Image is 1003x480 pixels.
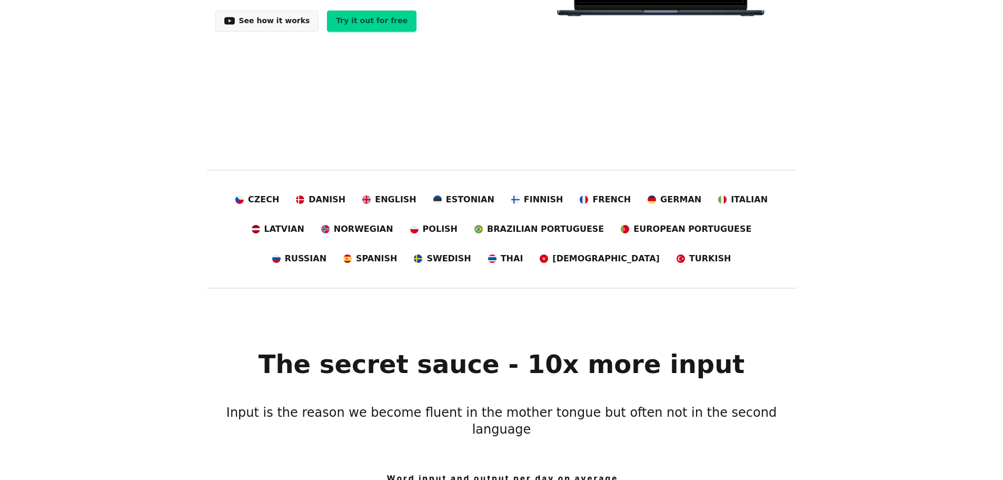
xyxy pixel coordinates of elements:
a: Danish [296,193,345,206]
a: Thai [488,252,523,265]
a: Estonian [433,193,494,206]
a: European Portuguese [621,223,751,236]
a: Latvian [252,223,304,236]
span: Brazilian Portuguese [487,223,604,236]
h1: The secret sauce - 10x more input [259,351,745,377]
span: Italian [731,193,768,206]
h3: Input is the reason we become fluent in the mother tongue but often not in the second language [215,404,788,438]
span: Turkish [689,252,731,265]
span: Russian [285,252,326,265]
a: See how it works [215,11,319,32]
span: Estonian [446,193,494,206]
span: English [375,193,416,206]
a: Finnish [511,193,563,206]
span: Spanish [356,252,397,265]
a: Italian [718,193,768,206]
a: Spanish [343,252,397,265]
a: Try it out for free [327,11,416,32]
span: Finnish [524,193,563,206]
span: German [660,193,701,206]
span: Danish [309,193,345,206]
a: Turkish [677,252,731,265]
a: Brazilian Portuguese [474,223,604,236]
a: Czech [235,193,279,206]
a: Swedish [414,252,471,265]
a: French [580,193,631,206]
a: Russian [272,252,326,265]
span: Norwegian [334,223,393,236]
span: Thai [501,252,523,265]
span: Swedish [426,252,471,265]
span: French [592,193,631,206]
a: [DEMOGRAPHIC_DATA] [540,252,659,265]
span: Polish [423,223,458,236]
span: Czech [248,193,279,206]
a: Polish [410,223,458,236]
a: German [648,193,701,206]
span: European Portuguese [633,223,751,236]
a: English [362,193,416,206]
a: Norwegian [321,223,393,236]
span: Latvian [264,223,304,236]
span: [DEMOGRAPHIC_DATA] [552,252,659,265]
